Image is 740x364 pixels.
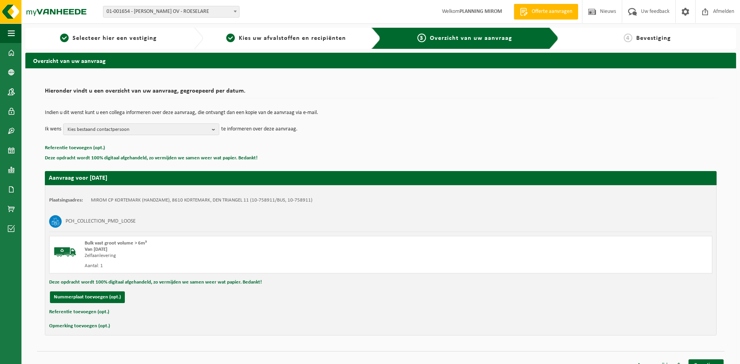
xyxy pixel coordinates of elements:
div: Zelfaanlevering [85,253,412,259]
span: Selecteer hier een vestiging [73,35,157,41]
span: 01-001654 - MIROM ROESELARE OV - ROESELARE [103,6,240,18]
strong: PLANNING MIROM [460,9,502,14]
span: 3 [417,34,426,42]
strong: Van [DATE] [85,247,107,252]
button: Kies bestaand contactpersoon [63,123,219,135]
h2: Overzicht van uw aanvraag [25,53,736,68]
span: Offerte aanvragen [530,8,574,16]
button: Deze opdracht wordt 100% digitaal afgehandeld, zo vermijden we samen weer wat papier. Bedankt! [49,277,262,287]
button: Deze opdracht wordt 100% digitaal afgehandeld, zo vermijden we samen weer wat papier. Bedankt! [45,153,257,163]
a: 2Kies uw afvalstoffen en recipiënten [207,34,366,43]
span: 01-001654 - MIROM ROESELARE OV - ROESELARE [103,6,239,17]
button: Referentie toevoegen (opt.) [49,307,109,317]
a: Offerte aanvragen [514,4,578,20]
h2: Hieronder vindt u een overzicht van uw aanvraag, gegroepeerd per datum. [45,88,717,98]
span: Bevestiging [636,35,671,41]
strong: Aanvraag voor [DATE] [49,175,107,181]
p: Ik wens [45,123,61,135]
img: BL-SO-LV.png [53,240,77,264]
a: 1Selecteer hier een vestiging [29,34,188,43]
span: 2 [226,34,235,42]
td: MIROM CP KORTEMARK (HANDZAME), 8610 KORTEMARK, DEN TRIANGEL 11 (10-758911/BUS, 10-758911) [91,197,312,203]
span: Kies bestaand contactpersoon [67,124,209,136]
span: Bulk vast groot volume > 6m³ [85,241,147,246]
span: 1 [60,34,69,42]
div: Aantal: 1 [85,263,412,269]
h3: PCH_COLLECTION_PMD_LOOSE [66,215,136,228]
span: 4 [624,34,632,42]
span: Overzicht van uw aanvraag [430,35,512,41]
p: te informeren over deze aanvraag. [221,123,298,135]
button: Opmerking toevoegen (opt.) [49,321,110,331]
button: Referentie toevoegen (opt.) [45,143,105,153]
span: Kies uw afvalstoffen en recipiënten [239,35,346,41]
strong: Plaatsingsadres: [49,198,83,203]
button: Nummerplaat toevoegen (opt.) [50,291,125,303]
p: Indien u dit wenst kunt u een collega informeren over deze aanvraag, die ontvangt dan een kopie v... [45,110,717,116]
